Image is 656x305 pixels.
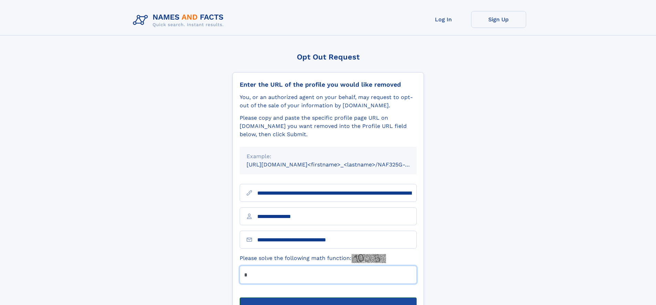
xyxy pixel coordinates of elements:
[247,152,410,161] div: Example:
[240,254,386,263] label: Please solve the following math function:
[471,11,526,28] a: Sign Up
[130,11,229,30] img: Logo Names and Facts
[240,114,417,139] div: Please copy and paste the specific profile page URL on [DOMAIN_NAME] you want removed into the Pr...
[416,11,471,28] a: Log In
[240,81,417,88] div: Enter the URL of the profile you would like removed
[240,93,417,110] div: You, or an authorized agent on your behalf, may request to opt-out of the sale of your informatio...
[247,161,430,168] small: [URL][DOMAIN_NAME]<firstname>_<lastname>/NAF325G-xxxxxxxx
[232,53,424,61] div: Opt Out Request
